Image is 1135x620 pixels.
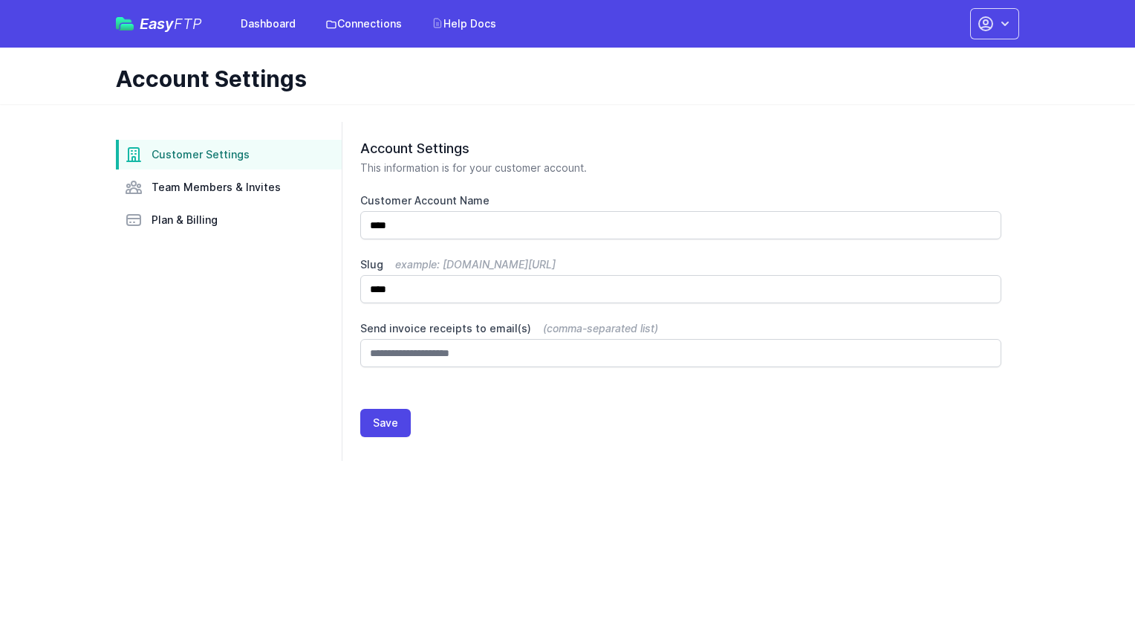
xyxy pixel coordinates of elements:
span: (comma-separated list) [543,322,658,335]
span: Easy [140,16,202,31]
a: Help Docs [423,10,505,37]
a: Team Members & Invites [116,172,342,202]
a: Customer Settings [116,140,342,169]
label: Send invoice receipts to email(s) [360,321,1001,336]
label: Customer Account Name [360,193,1001,208]
span: Customer Settings [152,147,250,162]
a: EasyFTP [116,16,202,31]
a: Dashboard [232,10,305,37]
h2: Account Settings [360,140,1001,158]
img: easyftp_logo.png [116,17,134,30]
a: Plan & Billing [116,205,342,235]
h1: Account Settings [116,65,1007,92]
p: This information is for your customer account. [360,161,1001,175]
span: Team Members & Invites [152,180,281,195]
a: Connections [316,10,411,37]
span: example: [DOMAIN_NAME][URL] [395,258,556,271]
span: Plan & Billing [152,213,218,227]
button: Save [360,409,411,437]
label: Slug [360,257,1001,272]
span: FTP [174,15,202,33]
